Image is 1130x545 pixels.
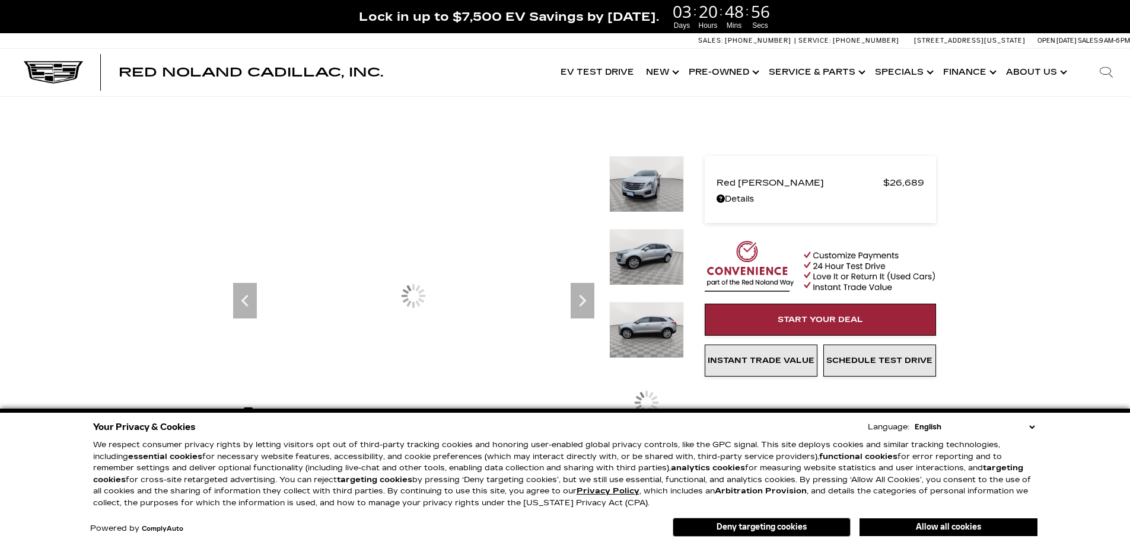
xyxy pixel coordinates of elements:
span: Schedule Test Drive [826,356,932,365]
div: (30) Photos [236,399,312,427]
button: Allow all cookies [860,518,1037,536]
a: Red [PERSON_NAME] $26,689 [717,174,924,191]
button: Deny targeting cookies [673,518,851,537]
a: Service: [PHONE_NUMBER] [794,37,902,44]
span: Hours [697,20,720,31]
span: : [693,2,697,20]
p: We respect consumer privacy rights by letting visitors opt out of third-party tracking cookies an... [93,439,1037,509]
img: Used 2018 Radiant Silver Metallic Cadillac Premium Luxury AWD image 3 [609,156,684,212]
img: Used 2018 Radiant Silver Metallic Cadillac Premium Luxury AWD image 5 [609,302,684,358]
span: Secs [749,20,772,31]
span: 20 [697,3,720,20]
span: Service: [798,37,831,44]
a: About Us [1000,49,1071,96]
a: Close [1110,6,1124,20]
a: Details [717,191,924,208]
a: New [640,49,683,96]
div: Previous [233,283,257,318]
a: Finance [937,49,1000,96]
span: [PHONE_NUMBER] [725,37,791,44]
span: Days [671,20,693,31]
span: $26,689 [883,174,924,191]
span: 56 [749,3,772,20]
span: Sales: [1078,37,1099,44]
a: Specials [869,49,937,96]
span: Mins [723,20,746,31]
strong: essential cookies [128,452,202,461]
strong: functional cookies [819,452,897,461]
a: Schedule Test Drive [823,345,936,377]
span: : [746,2,749,20]
a: Start Your Deal [705,304,936,336]
span: Your Privacy & Cookies [93,419,196,435]
span: : [720,2,723,20]
div: Powered by [90,525,183,533]
div: Language: [868,423,909,431]
a: ComplyAuto [142,525,183,533]
span: Instant Trade Value [708,356,814,365]
strong: targeting cookies [93,463,1023,485]
span: Open [DATE] [1037,37,1077,44]
a: EV Test Drive [555,49,640,96]
span: [PHONE_NUMBER] [833,37,899,44]
span: Red Noland Cadillac, Inc. [119,65,383,79]
a: [STREET_ADDRESS][US_STATE] [914,37,1026,44]
a: Privacy Policy [577,486,639,496]
span: Sales: [698,37,723,44]
span: 03 [671,3,693,20]
strong: analytics cookies [671,463,745,473]
a: Instant Trade Value [705,345,817,377]
strong: targeting cookies [337,475,412,485]
a: Red Noland Cadillac, Inc. [119,66,383,78]
span: 48 [723,3,746,20]
div: Next [571,283,594,318]
span: Start Your Deal [778,315,863,324]
span: Red [PERSON_NAME] [717,174,883,191]
img: Cadillac Dark Logo with Cadillac White Text [24,61,83,84]
span: 9 AM-6 PM [1099,37,1130,44]
a: Service & Parts [763,49,869,96]
a: Sales: [PHONE_NUMBER] [698,37,794,44]
img: Used 2018 Radiant Silver Metallic Cadillac Premium Luxury AWD image 4 [609,229,684,285]
a: Pre-Owned [683,49,763,96]
span: Lock in up to $7,500 EV Savings by [DATE]. [359,9,659,24]
select: Language Select [912,421,1037,433]
strong: Arbitration Provision [715,486,807,496]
